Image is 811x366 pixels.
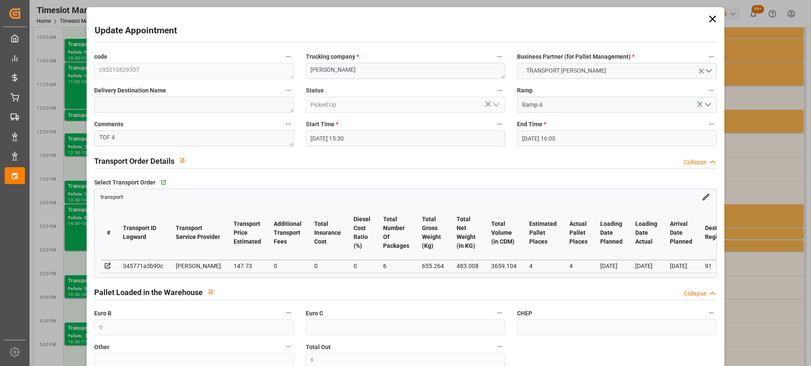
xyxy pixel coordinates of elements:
[664,206,699,260] th: Arrival Date Planned
[101,193,123,200] a: transport
[522,66,610,75] span: TRANSPORT [PERSON_NAME]
[635,261,657,271] div: [DATE]
[283,85,294,96] button: Delivery Destination Name
[117,206,169,260] th: Transport ID Logward
[283,341,294,352] button: Other
[485,206,523,260] th: Total Volume (in CDM)
[94,178,155,187] span: Select Transport Order
[494,119,505,130] button: Start Time *
[699,206,743,260] th: Destination Region
[234,261,261,271] div: 147.73
[94,63,294,79] textarea: c95213829307
[95,24,177,38] h2: Update Appointment
[314,261,341,271] div: 0
[706,85,717,96] button: Ramp
[494,51,505,62] button: Trucking company *
[174,152,191,168] button: View description
[306,52,359,61] span: Trucking company
[494,85,505,96] button: Status
[308,206,347,260] th: Total Insurance Cost
[494,307,505,318] button: Euro C
[684,158,706,167] div: Collapse
[123,261,163,271] div: 345771a3b90c
[283,51,294,62] button: code
[94,130,294,146] textarea: TOF 4
[517,52,634,61] span: Business Partner (for Pallet Management)
[523,206,563,260] th: Estimated Pallet Places
[274,261,302,271] div: 0
[490,98,502,111] button: open menu
[701,98,713,111] button: open menu
[227,206,267,260] th: Transport Price Estimated
[94,52,107,61] span: code
[377,206,416,260] th: Total Number Of Packages
[267,206,308,260] th: Additional Transport Fees
[101,206,117,260] th: #
[517,120,546,129] span: End Time
[306,130,505,146] input: DD-MM-YYYY HH:MM
[670,261,692,271] div: [DATE]
[383,261,409,271] div: 6
[169,206,227,260] th: Transport Service Provider
[491,261,517,271] div: 3659.104
[569,261,588,271] div: 4
[354,261,370,271] div: 0
[457,261,479,271] div: 483.008
[563,206,594,260] th: Actual Pallet Places
[594,206,629,260] th: Loading Date Planned
[306,343,331,352] span: Total Out
[101,194,123,200] span: transport
[306,120,338,129] span: Start Time
[94,343,109,352] span: Other
[306,86,324,95] span: Status
[600,261,623,271] div: [DATE]
[94,155,174,167] h2: Transport Order Details
[629,206,664,260] th: Loading Date Actual
[705,261,736,271] div: 91
[306,309,323,318] span: Euro C
[517,309,532,318] span: CHEP
[203,284,219,300] button: View description
[684,289,706,298] div: Collapse
[517,130,716,146] input: DD-MM-YYYY HH:MM
[517,63,716,79] button: open menu
[494,341,505,352] button: Total Out
[94,86,166,95] span: Delivery Destination Name
[529,261,557,271] div: 4
[306,97,505,113] input: Type to search/select
[517,86,533,95] span: Ramp
[94,309,112,318] span: Euro B
[517,97,716,113] input: Type to search/select
[283,119,294,130] button: Comments
[347,206,377,260] th: Diesel Cost Ratio (%)
[450,206,485,260] th: Total Net Weight (in KG)
[422,261,444,271] div: 655.264
[706,307,717,318] button: CHEP
[416,206,450,260] th: Total Gross Weight (Kg)
[94,120,123,129] span: Comments
[176,261,221,271] div: [PERSON_NAME]
[283,307,294,318] button: Euro B
[306,63,505,79] textarea: [PERSON_NAME]
[706,51,717,62] button: Business Partner (for Pallet Management) *
[706,119,717,130] button: End Time *
[94,287,203,298] h2: Pallet Loaded in the Warehouse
